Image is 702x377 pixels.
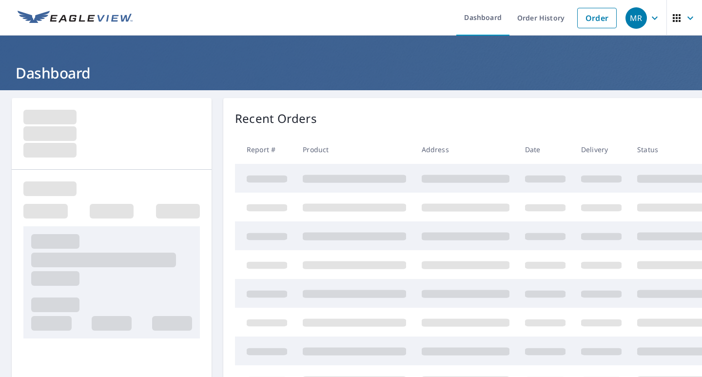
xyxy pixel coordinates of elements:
[517,135,573,164] th: Date
[12,63,690,83] h1: Dashboard
[235,110,317,127] p: Recent Orders
[414,135,517,164] th: Address
[18,11,133,25] img: EV Logo
[295,135,414,164] th: Product
[573,135,629,164] th: Delivery
[577,8,617,28] a: Order
[235,135,295,164] th: Report #
[625,7,647,29] div: MR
